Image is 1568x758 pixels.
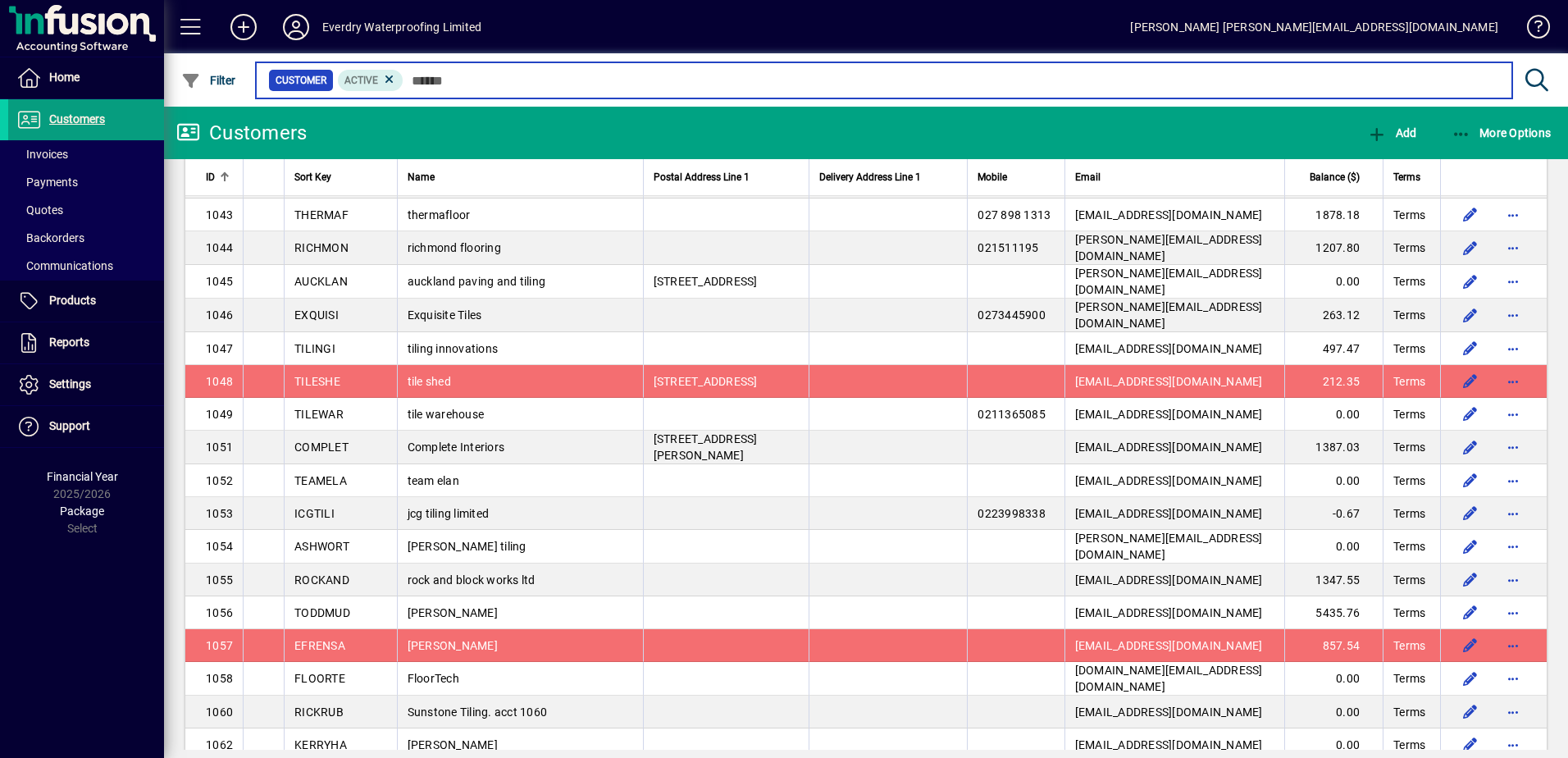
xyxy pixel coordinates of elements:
span: Backorders [16,231,84,244]
span: TODDMUD [294,606,350,619]
span: Reports [49,336,89,349]
span: Sunstone Tiling. acct 1060 [408,705,548,719]
span: 1056 [206,606,233,619]
button: More options [1500,632,1526,659]
span: Package [60,505,104,518]
span: Customer [276,72,326,89]
span: Terms [1393,439,1425,455]
td: 212.35 [1284,365,1383,398]
span: Settings [49,377,91,390]
span: FloorTech [408,672,459,685]
span: ICGTILI [294,507,335,520]
span: 1051 [206,441,233,454]
span: team elan [408,474,459,487]
span: Terms [1393,340,1425,357]
button: Add [217,12,270,42]
span: [EMAIL_ADDRESS][DOMAIN_NAME] [1075,639,1263,652]
span: [PERSON_NAME] [408,639,498,652]
button: More options [1500,665,1526,692]
a: Knowledge Base [1515,3,1547,57]
span: EFRENSA [294,639,345,652]
td: 1207.80 [1284,231,1383,265]
span: tile warehouse [408,408,485,421]
span: [EMAIL_ADDRESS][DOMAIN_NAME] [1075,507,1263,520]
span: Active [344,75,378,86]
span: [EMAIL_ADDRESS][DOMAIN_NAME] [1075,705,1263,719]
span: Terms [1393,637,1425,654]
span: Filter [181,74,236,87]
div: Name [408,168,633,186]
button: More options [1500,202,1526,228]
span: More Options [1452,126,1552,139]
span: Terms [1393,572,1425,588]
span: Terms [1393,505,1425,522]
a: Backorders [8,224,164,252]
span: TEAMELA [294,474,347,487]
span: Terms [1393,473,1425,489]
span: Sort Key [294,168,331,186]
span: [EMAIL_ADDRESS][DOMAIN_NAME] [1075,573,1263,587]
span: TILESHE [294,375,340,388]
button: Edit [1457,500,1484,527]
span: Terms [1393,207,1425,223]
button: More options [1500,268,1526,295]
td: -0.67 [1284,497,1383,530]
a: Communications [8,252,164,280]
button: More options [1500,368,1526,395]
button: More options [1500,235,1526,261]
button: More Options [1447,118,1556,148]
span: 1043 [206,208,233,221]
span: [PERSON_NAME][EMAIL_ADDRESS][DOMAIN_NAME] [1075,300,1263,330]
span: [DOMAIN_NAME][EMAIL_ADDRESS][DOMAIN_NAME] [1075,664,1263,693]
button: Edit [1457,600,1484,626]
span: Home [49,71,80,84]
span: Terms [1393,406,1425,422]
span: [PERSON_NAME][EMAIL_ADDRESS][DOMAIN_NAME] [1075,532,1263,561]
span: 0211365085 [978,408,1046,421]
a: Invoices [8,140,164,168]
button: More options [1500,732,1526,758]
span: 1045 [206,275,233,288]
button: More options [1500,434,1526,460]
span: 1046 [206,308,233,322]
button: Edit [1457,202,1484,228]
td: 0.00 [1284,464,1383,497]
button: Edit [1457,665,1484,692]
span: [PERSON_NAME][EMAIL_ADDRESS][DOMAIN_NAME] [1075,267,1263,296]
span: [STREET_ADDRESS] [654,275,758,288]
span: 1055 [206,573,233,587]
a: Products [8,281,164,322]
span: Terms [1393,373,1425,390]
a: Payments [8,168,164,196]
button: Edit [1457,401,1484,427]
span: THERMAF [294,208,349,221]
span: Terms [1393,240,1425,256]
span: Name [408,168,435,186]
span: [EMAIL_ADDRESS][DOMAIN_NAME] [1075,408,1263,421]
div: Customers [176,120,307,146]
span: Exquisite Tiles [408,308,482,322]
button: More options [1500,533,1526,559]
button: More options [1500,302,1526,328]
a: Settings [8,364,164,405]
span: 027 898 1313 [978,208,1051,221]
span: RICKRUB [294,705,344,719]
span: 1058 [206,672,233,685]
span: tiling innovations [408,342,499,355]
button: Edit [1457,732,1484,758]
div: Everdry Waterproofing Limited [322,14,481,40]
a: Reports [8,322,164,363]
span: Communications [16,259,113,272]
a: Support [8,406,164,447]
span: [EMAIL_ADDRESS][DOMAIN_NAME] [1075,208,1263,221]
span: [EMAIL_ADDRESS][DOMAIN_NAME] [1075,441,1263,454]
span: Terms [1393,670,1425,687]
td: 0.00 [1284,398,1383,431]
span: Email [1075,168,1101,186]
span: 1049 [206,408,233,421]
td: 1347.55 [1284,564,1383,596]
button: Edit [1457,567,1484,593]
button: More options [1500,699,1526,725]
span: 1053 [206,507,233,520]
span: Terms [1393,605,1425,621]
